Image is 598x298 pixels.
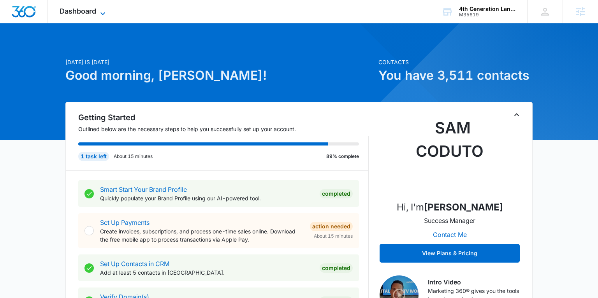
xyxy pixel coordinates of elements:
[512,110,521,119] button: Toggle Collapse
[459,12,516,18] div: account id
[378,66,533,85] h1: You have 3,511 contacts
[424,216,475,225] p: Success Manager
[78,112,369,123] h2: Getting Started
[428,277,520,287] h3: Intro Video
[425,225,475,244] button: Contact Me
[100,186,187,193] a: Smart Start Your Brand Profile
[78,152,109,161] div: 1 task left
[100,219,149,226] a: Set Up Payments
[100,194,313,202] p: Quickly populate your Brand Profile using our AI-powered tool.
[320,189,353,198] div: Completed
[100,268,313,277] p: Add at least 5 contacts in [GEOGRAPHIC_DATA].
[100,227,304,244] p: Create invoices, subscriptions, and process one-time sales online. Download the free mobile app t...
[411,116,489,194] img: Sam Coduto
[310,222,353,231] div: Action Needed
[326,153,359,160] p: 89% complete
[114,153,153,160] p: About 15 minutes
[397,200,503,214] p: Hi, I'm
[378,58,533,66] p: Contacts
[314,233,353,240] span: About 15 minutes
[424,202,503,213] strong: [PERSON_NAME]
[60,7,96,15] span: Dashboard
[78,125,369,133] p: Outlined below are the necessary steps to help you successfully set up your account.
[320,263,353,273] div: Completed
[380,244,520,263] button: View Plans & Pricing
[459,6,516,12] div: account name
[100,260,169,268] a: Set Up Contacts in CRM
[65,58,374,66] p: [DATE] is [DATE]
[65,66,374,85] h1: Good morning, [PERSON_NAME]!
